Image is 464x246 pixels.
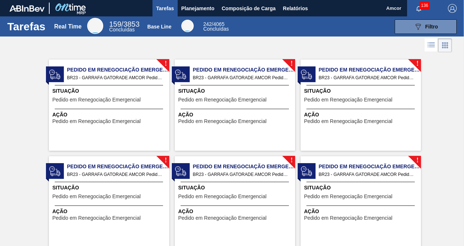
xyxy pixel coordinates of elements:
span: Pedido em Renegociação Emergencial [304,194,393,199]
span: Situação [53,87,167,95]
span: Planejamento [181,4,214,13]
img: status [175,69,186,80]
span: BR23 - GARRAFA GATORADE AMCOR Pedido - 1955477 [67,170,163,178]
span: Pedido em Renegociação Emergencial [319,163,421,170]
div: Visão em Cards [438,38,452,52]
img: status [301,69,312,80]
div: Base Line [203,22,229,31]
span: BR23 - GARRAFA GATORADE AMCOR Pedido - 1955475 [193,74,289,82]
span: Pedido em Renegociação Emergencial [304,215,393,221]
span: 242 [203,21,212,27]
span: Pedido em Renegociação Emergencial [193,163,295,170]
span: ! [416,61,418,66]
div: Real Time [87,18,103,34]
span: Ação [53,111,167,119]
span: ! [165,61,167,66]
span: / 3853 [109,20,139,28]
span: ! [165,158,167,163]
img: Logout [448,4,457,13]
img: status [175,166,186,177]
div: Real Time [109,21,139,32]
span: Situação [178,87,293,95]
span: ! [290,61,293,66]
div: Base Line [147,24,171,30]
span: Pedido em Renegociação Emergencial [67,66,169,74]
span: Ação [53,208,167,215]
span: Situação [304,87,419,95]
span: Ação [304,208,419,215]
img: status [49,69,60,80]
span: Pedido em Renegociação Emergencial [319,66,421,74]
span: Pedido em Renegociação Emergencial [178,215,267,221]
span: 136 [419,1,430,9]
span: Pedido em Renegociação Emergencial [53,119,141,124]
span: Pedido em Renegociação Emergencial [67,163,169,170]
span: ! [416,158,418,163]
span: 159 [109,20,121,28]
span: Pedido em Renegociação Emergencial [304,119,393,124]
span: Composição de Carga [222,4,276,13]
span: Relatórios [283,4,308,13]
span: Concluídas [203,26,229,32]
span: BR23 - GARRAFA GATORADE AMCOR Pedido - 1957451 [319,170,415,178]
button: Notificações [407,3,430,14]
h1: Tarefas [7,22,46,31]
span: BR23 - GARRAFA GATORADE AMCOR Pedido - 1955474 [67,74,163,82]
div: Visão em Lista [425,38,438,52]
span: Pedido em Renegociação Emergencial [53,194,141,199]
img: status [49,166,60,177]
div: Base Line [181,20,194,32]
span: Pedido em Renegociação Emergencial [53,215,141,221]
span: Pedido em Renegociação Emergencial [178,97,267,103]
span: Filtro [425,24,438,30]
img: status [301,166,312,177]
span: Pedido em Renegociação Emergencial [193,66,295,74]
span: Ação [304,111,419,119]
img: TNhmsLtSVTkK8tSr43FrP2fwEKptu5GPRR3wAAAABJRU5ErkJggg== [9,5,45,12]
span: Concluídas [109,27,135,32]
span: Tarefas [156,4,174,13]
span: BR23 - GARRAFA GATORADE AMCOR Pedido - 1955476 [319,74,415,82]
span: Situação [178,184,293,192]
span: Situação [53,184,167,192]
div: Real Time [54,23,81,30]
span: / 4065 [203,21,224,27]
span: Pedido em Renegociação Emergencial [304,97,393,103]
span: ! [290,158,293,163]
span: Ação [178,111,293,119]
span: Pedido em Renegociação Emergencial [178,119,267,124]
span: Pedido em Renegociação Emergencial [53,97,141,103]
button: Filtro [395,19,457,34]
span: BR23 - GARRAFA GATORADE AMCOR Pedido - 1957450 [193,170,289,178]
span: Pedido em Renegociação Emergencial [178,194,267,199]
span: Situação [304,184,419,192]
span: Ação [178,208,293,215]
